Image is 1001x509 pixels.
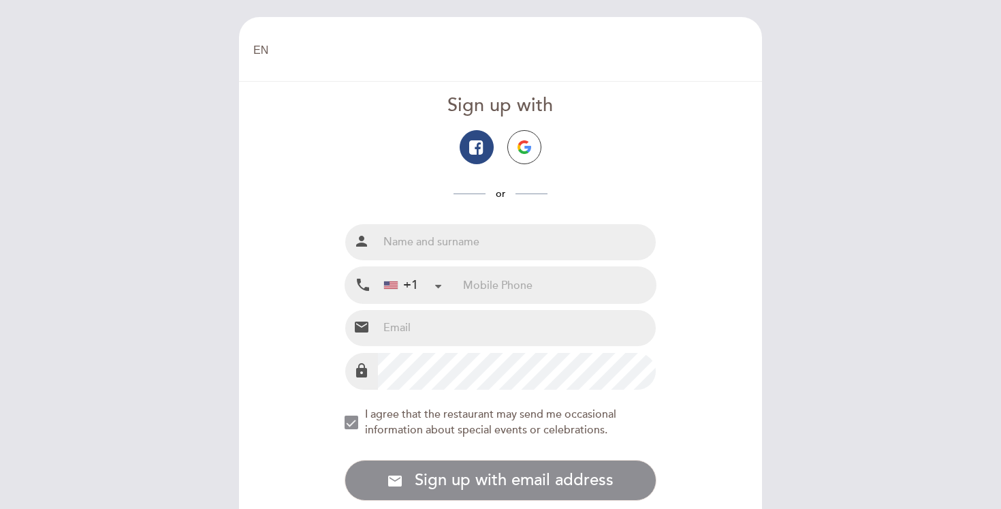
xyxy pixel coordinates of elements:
i: person [353,233,370,249]
div: Sign up with [345,93,657,119]
input: Email [378,310,656,346]
i: lock [353,363,370,379]
i: email [387,473,403,489]
span: Sign up with email address [415,471,614,491]
input: Mobile Phone [463,267,656,303]
div: +1 [384,277,418,294]
i: local_phone [355,277,371,294]
i: email [353,319,370,335]
button: email Sign up with email address [345,460,657,501]
input: Name and surname [378,224,656,260]
span: I agree that the restaurant may send me occasional information about special events or celebrations. [365,407,616,437]
md-checkbox: NEW_MODAL_AGREE_RESTAURANT_SEND_OCCASIONAL_INFO [345,407,657,438]
div: United States: +1 [379,268,447,303]
span: or [486,188,515,200]
img: icon-google.png [518,140,531,154]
